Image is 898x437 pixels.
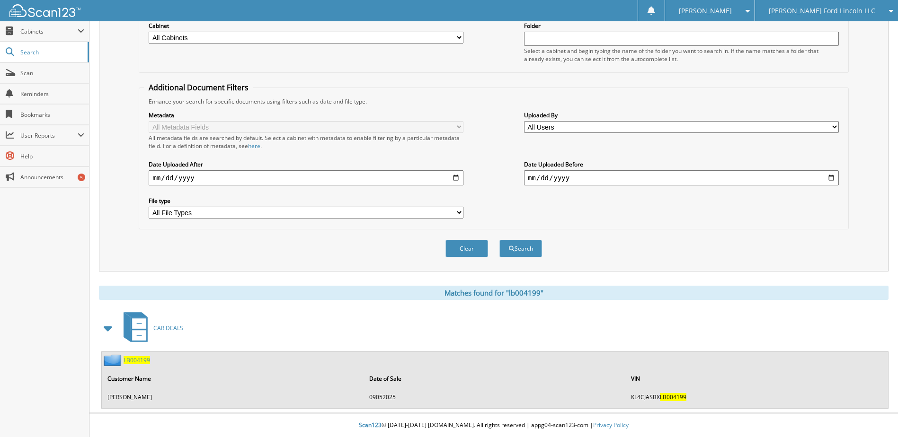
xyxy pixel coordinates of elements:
[153,324,183,332] span: CAR DEALS
[524,111,839,119] label: Uploaded By
[144,82,253,93] legend: Additional Document Filters
[149,170,463,185] input: start
[149,160,463,168] label: Date Uploaded After
[89,414,898,437] div: © [DATE]-[DATE] [DOMAIN_NAME]. All rights reserved | appg04-scan123-com |
[20,111,84,119] span: Bookmarks
[445,240,488,257] button: Clear
[104,354,124,366] img: folder2.png
[20,152,84,160] span: Help
[103,369,364,388] th: Customer Name
[149,197,463,205] label: File type
[20,48,83,56] span: Search
[365,389,625,405] td: 09052025
[248,142,260,150] a: here
[499,240,542,257] button: Search
[524,47,839,63] div: Select a cabinet and begin typing the name of the folder you want to search in. If the name match...
[365,369,625,388] th: Date of Sale
[20,27,78,35] span: Cabinets
[20,69,84,77] span: Scan
[149,111,463,119] label: Metadata
[103,389,364,405] td: [PERSON_NAME]
[626,369,887,388] th: VIN
[769,8,875,14] span: [PERSON_NAME] Ford Lincoln LLC
[78,174,85,181] div: 5
[593,421,629,429] a: Privacy Policy
[124,356,150,364] a: LB004199
[144,97,843,105] div: Enhance your search for specific documents using filters such as date and file type.
[99,286,889,300] div: Matches found for "lb004199"
[524,160,839,168] label: Date Uploaded Before
[20,131,78,140] span: User Reports
[118,309,183,347] a: CAR DEALS
[660,393,686,401] span: LB004199
[359,421,382,429] span: Scan123
[9,4,80,17] img: scan123-logo-white.svg
[524,170,839,185] input: end
[524,22,839,30] label: Folder
[149,22,463,30] label: Cabinet
[679,8,732,14] span: [PERSON_NAME]
[626,389,887,405] td: KL4CJASBX
[851,392,898,437] iframe: Chat Widget
[20,90,84,98] span: Reminders
[149,134,463,150] div: All metadata fields are searched by default. Select a cabinet with metadata to enable filtering b...
[20,173,84,181] span: Announcements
